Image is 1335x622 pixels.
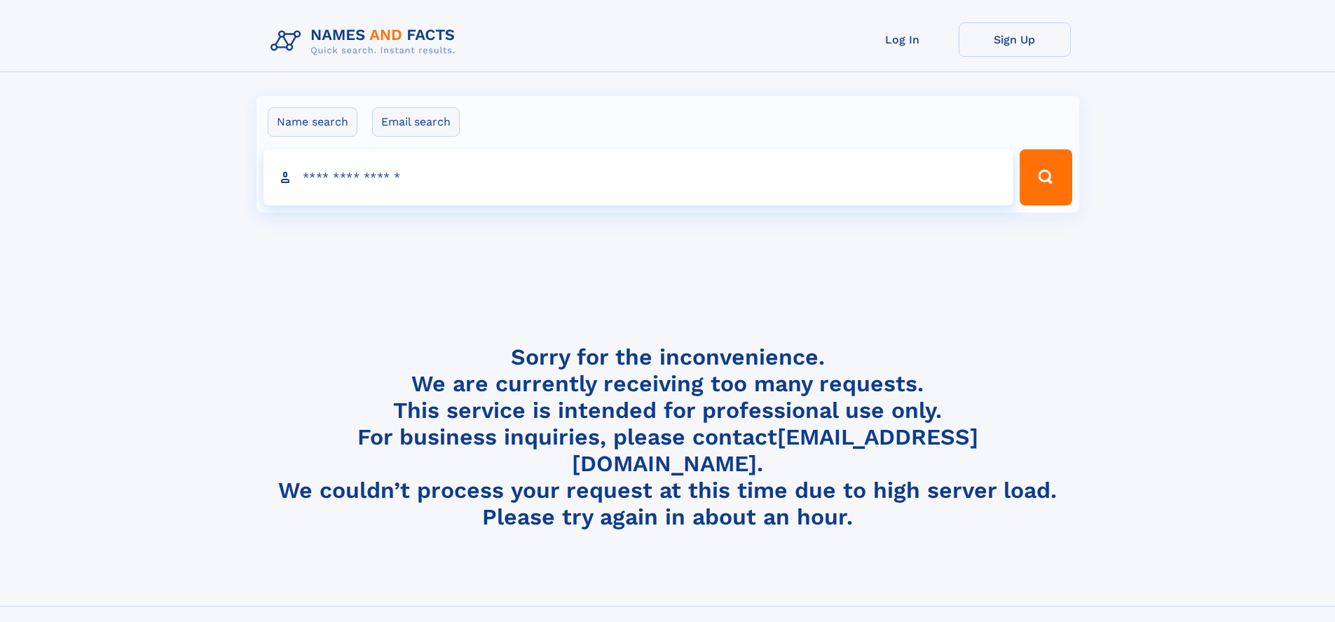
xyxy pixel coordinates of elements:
[263,149,1014,205] input: search input
[265,22,467,60] img: Logo Names and Facts
[572,424,978,477] a: [EMAIL_ADDRESS][DOMAIN_NAME]
[959,22,1071,57] a: Sign Up
[847,22,959,57] a: Log In
[265,344,1071,531] h4: Sorry for the inconvenience. We are currently receiving too many requests. This service is intend...
[1020,149,1072,205] button: Search Button
[372,107,460,137] label: Email search
[268,107,357,137] label: Name search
